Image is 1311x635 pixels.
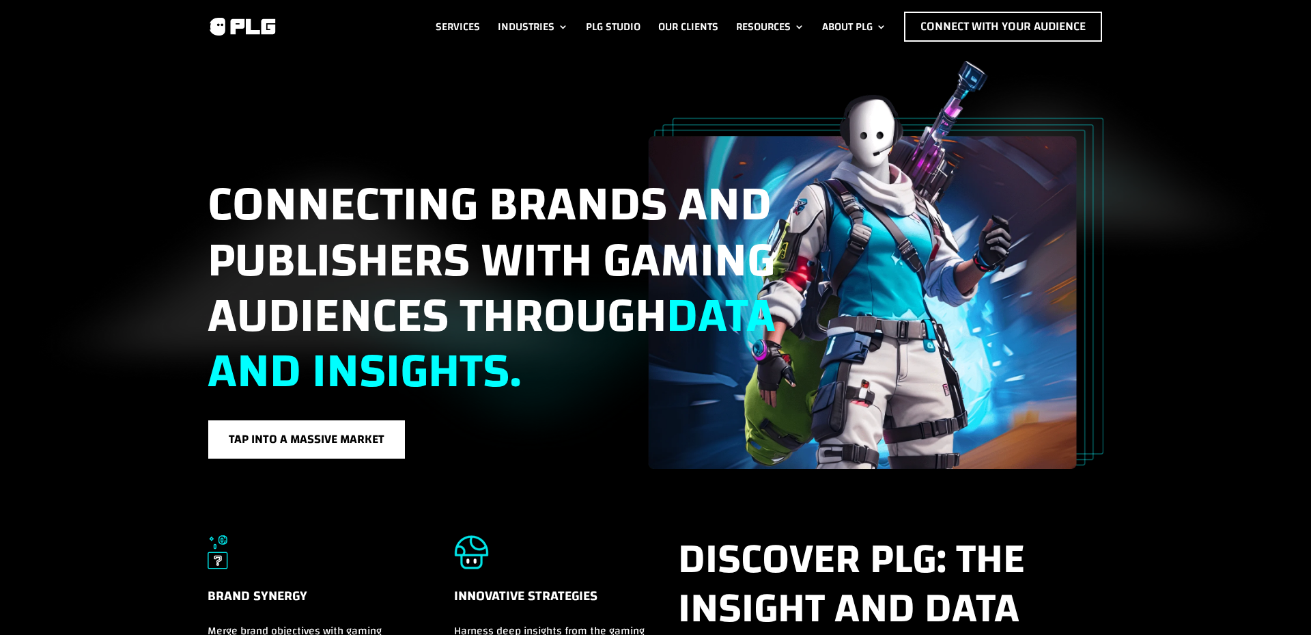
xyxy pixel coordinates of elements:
h5: Innovative Strategies [454,586,660,622]
a: Tap into a massive market [208,420,406,460]
a: Industries [498,12,568,42]
a: Our Clients [658,12,718,42]
a: Resources [736,12,804,42]
img: Brand Synergy [208,535,228,569]
a: Services [436,12,480,42]
iframe: Chat Widget [1243,569,1311,635]
a: PLG Studio [586,12,640,42]
a: Connect with Your Audience [904,12,1102,42]
h5: Brand Synergy [208,586,405,622]
span: data and insights. [208,271,776,416]
a: About PLG [822,12,886,42]
span: Connecting brands and publishers with gaming audiences through [208,159,776,416]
